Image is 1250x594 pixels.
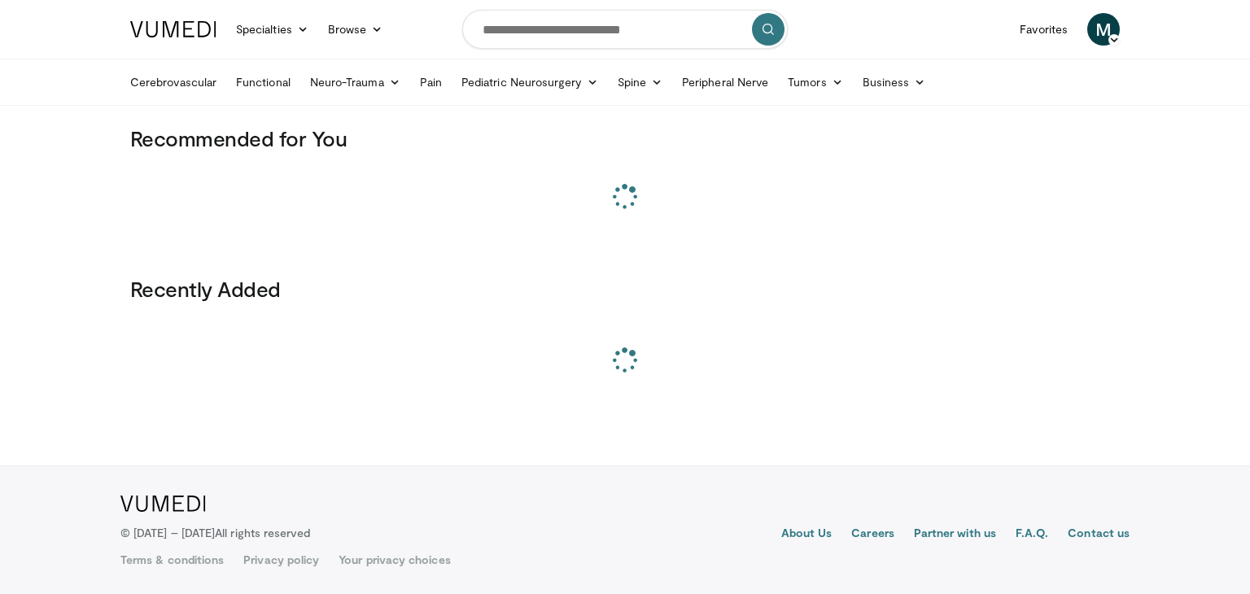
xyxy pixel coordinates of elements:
a: Pediatric Neurosurgery [452,66,608,98]
img: VuMedi Logo [130,21,216,37]
a: Cerebrovascular [120,66,226,98]
h3: Recommended for You [130,125,1120,151]
img: VuMedi Logo [120,496,206,512]
a: Browse [318,13,393,46]
a: Tumors [778,66,853,98]
a: Contact us [1068,525,1130,544]
a: M [1087,13,1120,46]
a: Specialties [226,13,318,46]
a: Partner with us [914,525,996,544]
a: Spine [608,66,672,98]
a: Your privacy choices [339,552,450,568]
span: All rights reserved [215,526,310,539]
a: Functional [226,66,300,98]
a: Peripheral Nerve [672,66,778,98]
a: Business [853,66,936,98]
h3: Recently Added [130,276,1120,302]
a: About Us [781,525,833,544]
a: Pain [410,66,452,98]
a: Privacy policy [243,552,319,568]
a: Neuro-Trauma [300,66,410,98]
a: F.A.Q. [1016,525,1048,544]
input: Search topics, interventions [462,10,788,49]
a: Favorites [1010,13,1077,46]
a: Careers [851,525,894,544]
p: © [DATE] – [DATE] [120,525,311,541]
a: Terms & conditions [120,552,224,568]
